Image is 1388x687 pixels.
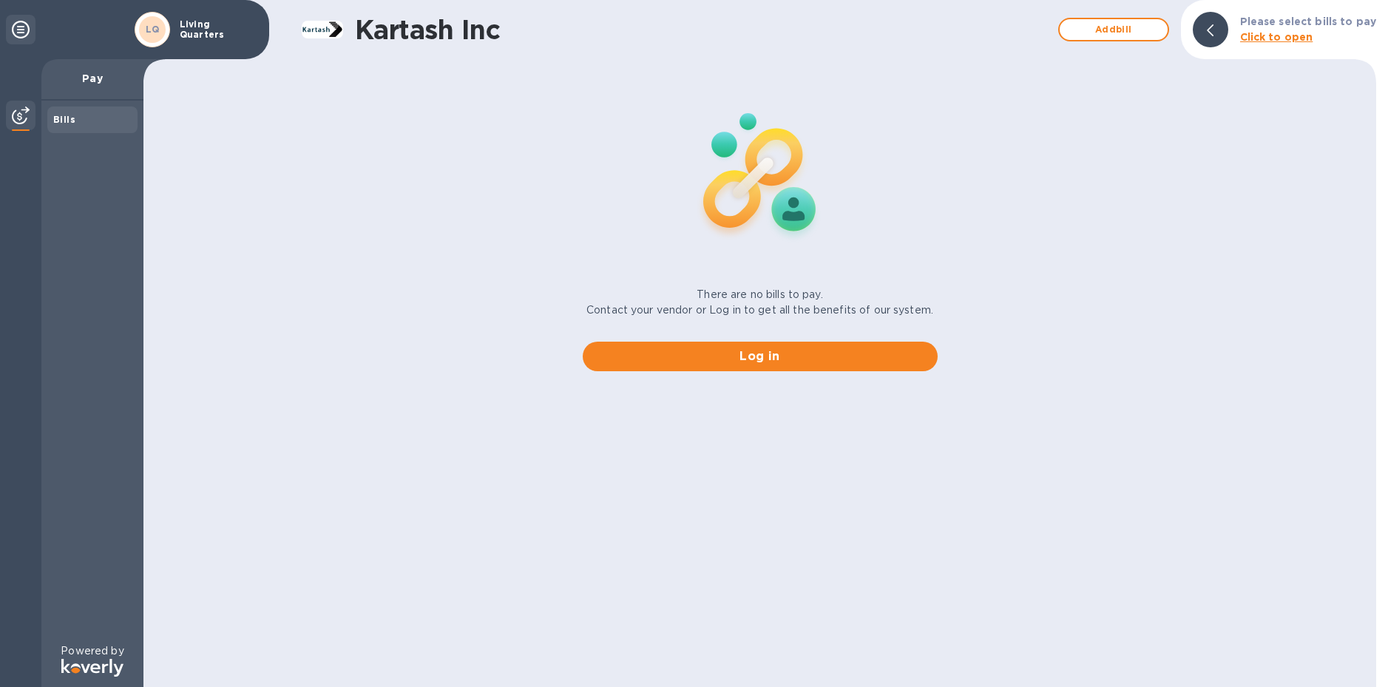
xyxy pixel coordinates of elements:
b: Please select bills to pay [1240,16,1376,27]
button: Log in [583,342,938,371]
b: LQ [146,24,160,35]
span: Add bill [1072,21,1156,38]
img: Logo [61,659,123,677]
button: Addbill [1058,18,1169,41]
h1: Kartash Inc [355,14,1051,45]
span: Log in [595,348,926,365]
b: Click to open [1240,31,1313,43]
p: Powered by [61,643,123,659]
b: Bills [53,114,75,125]
p: Pay [53,71,132,86]
p: Living Quarters [180,19,254,40]
p: There are no bills to pay. Contact your vendor or Log in to get all the benefits of our system. [586,287,933,318]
